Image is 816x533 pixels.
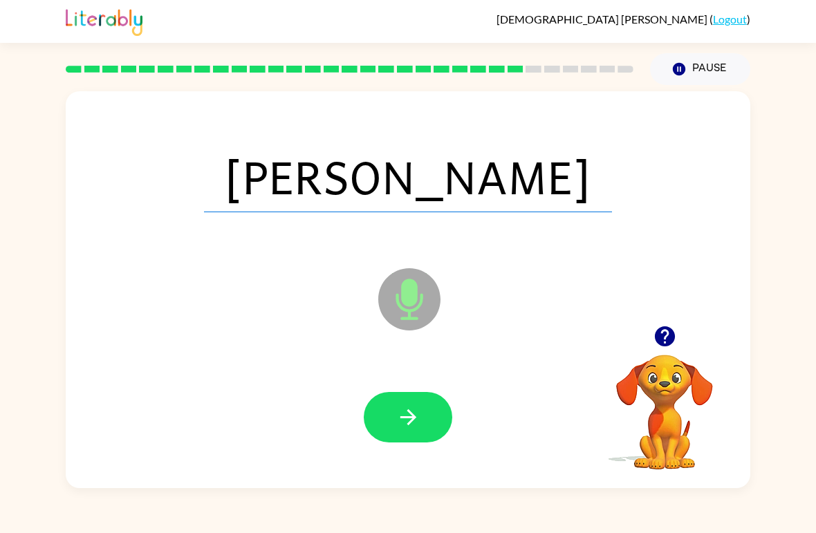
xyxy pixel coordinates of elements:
[650,53,750,85] button: Pause
[204,140,612,212] span: [PERSON_NAME]
[713,12,747,26] a: Logout
[595,333,734,471] video: Your browser must support playing .mp4 files to use Literably. Please try using another browser.
[66,6,142,36] img: Literably
[497,12,710,26] span: [DEMOGRAPHIC_DATA] [PERSON_NAME]
[497,12,750,26] div: ( )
